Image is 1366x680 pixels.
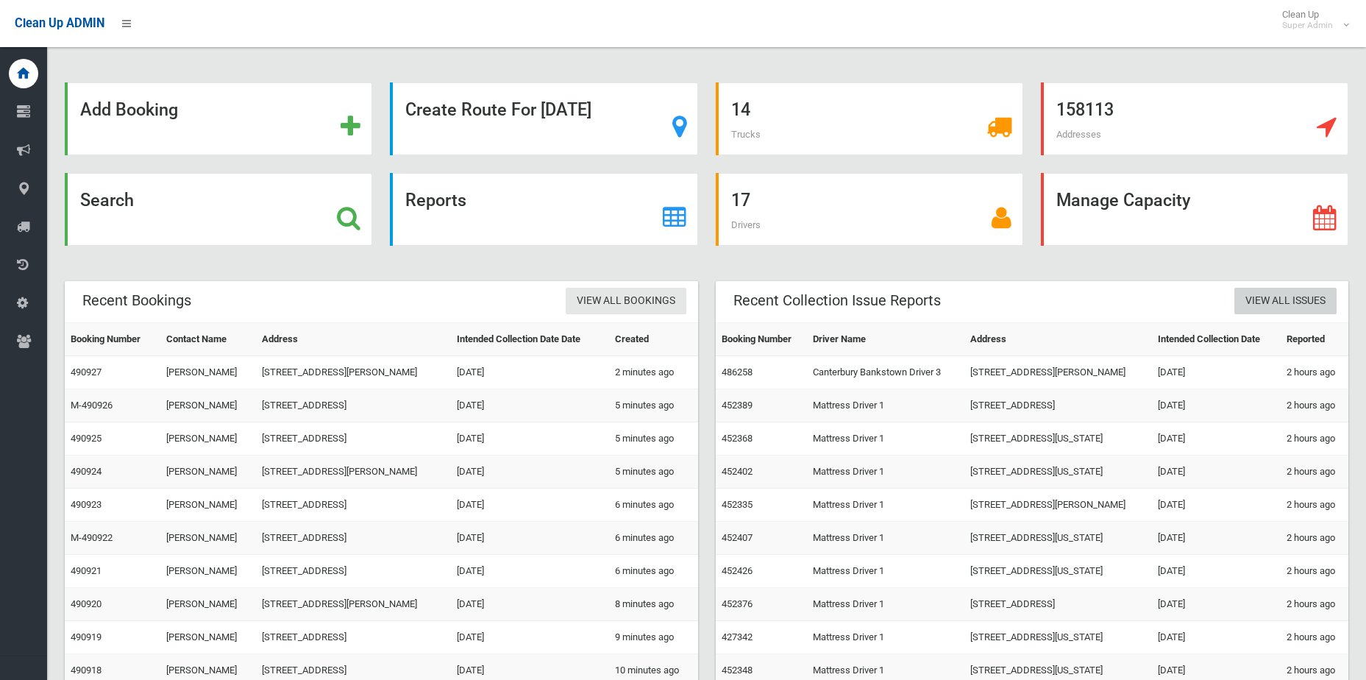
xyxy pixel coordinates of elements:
[1152,588,1280,621] td: [DATE]
[451,356,609,389] td: [DATE]
[964,323,1152,356] th: Address
[256,422,451,456] td: [STREET_ADDRESS]
[451,555,609,588] td: [DATE]
[1041,173,1348,246] a: Manage Capacity
[160,489,257,522] td: [PERSON_NAME]
[451,422,609,456] td: [DATE]
[716,323,808,356] th: Booking Number
[160,621,257,654] td: [PERSON_NAME]
[807,555,964,588] td: Mattress Driver 1
[80,99,178,120] strong: Add Booking
[964,588,1152,621] td: [STREET_ADDRESS]
[256,323,451,356] th: Address
[609,422,697,456] td: 5 minutes ago
[609,389,697,422] td: 5 minutes ago
[1152,456,1280,489] td: [DATE]
[609,356,697,389] td: 2 minutes ago
[1152,356,1280,389] td: [DATE]
[609,555,697,588] td: 6 minutes ago
[964,522,1152,555] td: [STREET_ADDRESS][US_STATE]
[964,489,1152,522] td: [STREET_ADDRESS][PERSON_NAME]
[1152,323,1280,356] th: Intended Collection Date
[722,565,753,576] a: 452426
[1281,489,1348,522] td: 2 hours ago
[722,366,753,378] a: 486258
[964,555,1152,588] td: [STREET_ADDRESS][US_STATE]
[722,466,753,477] a: 452402
[807,356,964,389] td: Canterbury Bankstown Driver 3
[1234,288,1337,315] a: View All Issues
[71,433,102,444] a: 490925
[964,456,1152,489] td: [STREET_ADDRESS][US_STATE]
[256,356,451,389] td: [STREET_ADDRESS][PERSON_NAME]
[390,173,697,246] a: Reports
[256,588,451,621] td: [STREET_ADDRESS][PERSON_NAME]
[405,99,591,120] strong: Create Route For [DATE]
[71,400,113,411] a: M-490926
[964,621,1152,654] td: [STREET_ADDRESS][US_STATE]
[1281,621,1348,654] td: 2 hours ago
[807,456,964,489] td: Mattress Driver 1
[722,400,753,411] a: 452389
[1152,522,1280,555] td: [DATE]
[731,219,761,230] span: Drivers
[160,323,257,356] th: Contact Name
[256,456,451,489] td: [STREET_ADDRESS][PERSON_NAME]
[71,631,102,642] a: 490919
[807,588,964,621] td: Mattress Driver 1
[1056,129,1101,140] span: Addresses
[451,522,609,555] td: [DATE]
[65,173,372,246] a: Search
[451,588,609,621] td: [DATE]
[716,82,1023,155] a: 14 Trucks
[1152,389,1280,422] td: [DATE]
[71,366,102,378] a: 490927
[451,489,609,522] td: [DATE]
[451,456,609,489] td: [DATE]
[964,356,1152,389] td: [STREET_ADDRESS][PERSON_NAME]
[1281,588,1348,621] td: 2 hours ago
[451,389,609,422] td: [DATE]
[1281,323,1348,356] th: Reported
[566,288,686,315] a: View All Bookings
[1152,489,1280,522] td: [DATE]
[160,522,257,555] td: [PERSON_NAME]
[1152,555,1280,588] td: [DATE]
[609,588,697,621] td: 8 minutes ago
[716,286,958,315] header: Recent Collection Issue Reports
[609,456,697,489] td: 5 minutes ago
[1152,621,1280,654] td: [DATE]
[722,665,753,676] a: 452348
[65,323,160,356] th: Booking Number
[716,173,1023,246] a: 17 Drivers
[65,286,209,315] header: Recent Bookings
[256,389,451,422] td: [STREET_ADDRESS]
[722,598,753,609] a: 452376
[451,323,609,356] th: Intended Collection Date Date
[451,621,609,654] td: [DATE]
[256,621,451,654] td: [STREET_ADDRESS]
[80,190,134,210] strong: Search
[160,456,257,489] td: [PERSON_NAME]
[807,489,964,522] td: Mattress Driver 1
[964,422,1152,456] td: [STREET_ADDRESS][US_STATE]
[1281,555,1348,588] td: 2 hours ago
[256,489,451,522] td: [STREET_ADDRESS]
[722,499,753,510] a: 452335
[1281,522,1348,555] td: 2 hours ago
[1282,20,1333,31] small: Super Admin
[160,356,257,389] td: [PERSON_NAME]
[722,631,753,642] a: 427342
[722,532,753,543] a: 452407
[256,555,451,588] td: [STREET_ADDRESS]
[1275,9,1348,31] span: Clean Up
[1056,99,1114,120] strong: 158113
[807,621,964,654] td: Mattress Driver 1
[71,499,102,510] a: 490923
[722,433,753,444] a: 452368
[731,190,750,210] strong: 17
[1152,422,1280,456] td: [DATE]
[65,82,372,155] a: Add Booking
[71,466,102,477] a: 490924
[1281,456,1348,489] td: 2 hours ago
